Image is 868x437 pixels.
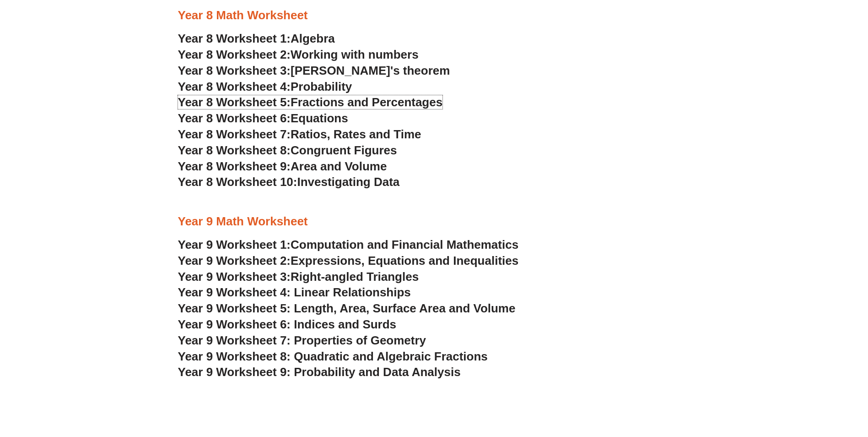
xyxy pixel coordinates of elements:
[178,159,387,173] a: Year 8 Worksheet 9:Area and Volume
[291,127,421,141] span: Ratios, Rates and Time
[178,127,421,141] a: Year 8 Worksheet 7:Ratios, Rates and Time
[291,64,450,77] span: [PERSON_NAME]'s theorem
[178,8,690,23] h3: Year 8 Math Worksheet
[178,143,397,157] a: Year 8 Worksheet 8:Congruent Figures
[291,111,348,125] span: Equations
[178,48,419,61] a: Year 8 Worksheet 2:Working with numbers
[178,95,443,109] a: Year 8 Worksheet 5:Fractions and Percentages
[178,111,348,125] a: Year 8 Worksheet 6:Equations
[178,270,291,284] span: Year 9 Worksheet 3:
[291,48,419,61] span: Working with numbers
[178,365,461,379] a: Year 9 Worksheet 9: Probability and Data Analysis
[291,95,442,109] span: Fractions and Percentages
[178,285,411,299] a: Year 9 Worksheet 4: Linear Relationships
[291,238,518,251] span: Computation and Financial Mathematics
[178,32,291,45] span: Year 8 Worksheet 1:
[291,32,335,45] span: Algebra
[178,238,291,251] span: Year 9 Worksheet 1:
[178,64,291,77] span: Year 8 Worksheet 3:
[178,111,291,125] span: Year 8 Worksheet 6:
[178,317,397,331] a: Year 9 Worksheet 6: Indices and Surds
[178,301,516,315] a: Year 9 Worksheet 5: Length, Area, Surface Area and Volume
[178,80,352,93] a: Year 8 Worksheet 4:Probability
[291,80,352,93] span: Probability
[178,214,690,229] h3: Year 9 Math Worksheet
[291,254,518,268] span: Expressions, Equations and Inequalities
[178,143,291,157] span: Year 8 Worksheet 8:
[291,159,387,173] span: Area and Volume
[178,254,291,268] span: Year 9 Worksheet 2:
[178,48,291,61] span: Year 8 Worksheet 2:
[178,350,488,363] a: Year 9 Worksheet 8: Quadratic and Algebraic Fractions
[291,143,397,157] span: Congruent Figures
[297,175,399,189] span: Investigating Data
[178,175,297,189] span: Year 8 Worksheet 10:
[291,270,419,284] span: Right-angled Triangles
[178,254,519,268] a: Year 9 Worksheet 2:Expressions, Equations and Inequalities
[178,64,450,77] a: Year 8 Worksheet 3:[PERSON_NAME]'s theorem
[178,333,426,347] a: Year 9 Worksheet 7: Properties of Geometry
[178,159,291,173] span: Year 8 Worksheet 9:
[178,175,400,189] a: Year 8 Worksheet 10:Investigating Data
[178,80,291,93] span: Year 8 Worksheet 4:
[178,95,291,109] span: Year 8 Worksheet 5:
[178,32,335,45] a: Year 8 Worksheet 1:Algebra
[178,238,519,251] a: Year 9 Worksheet 1:Computation and Financial Mathematics
[178,270,419,284] a: Year 9 Worksheet 3:Right-angled Triangles
[178,127,291,141] span: Year 8 Worksheet 7:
